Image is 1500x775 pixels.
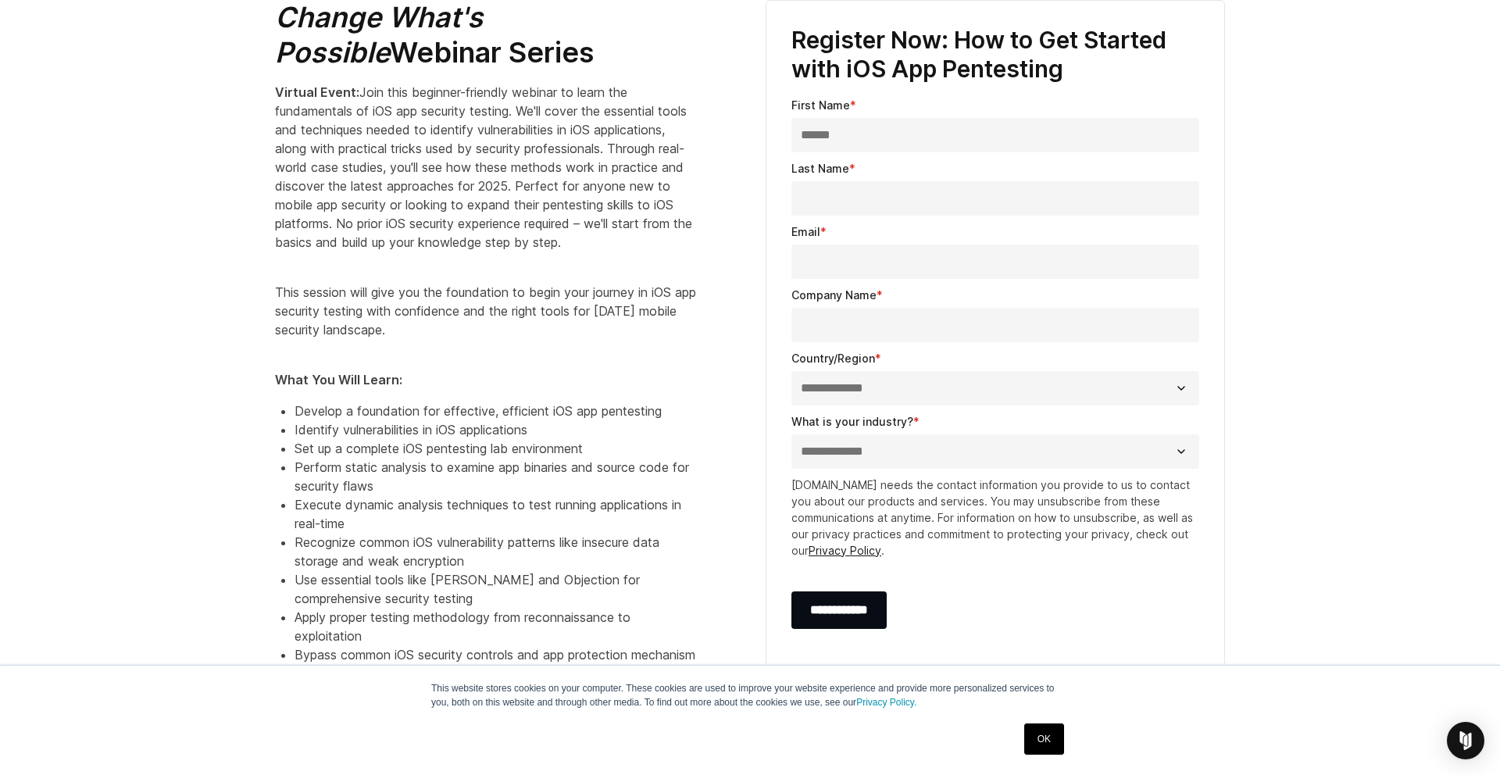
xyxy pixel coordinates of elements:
li: Execute dynamic analysis techniques to test running applications in real-time [295,495,697,533]
span: First Name [791,98,850,112]
li: Apply proper testing methodology from reconnaissance to exploitation [295,608,697,645]
span: Company Name [791,288,877,302]
li: Use essential tools like [PERSON_NAME] and Objection for comprehensive security testing [295,570,697,608]
span: Join this beginner-friendly webinar to learn the fundamentals of iOS app security testing. We'll ... [275,84,692,250]
strong: Virtual Event: [275,84,359,100]
span: This session will give you the foundation to begin your journey in iOS app security testing with ... [275,284,696,337]
div: Open Intercom Messenger [1447,722,1484,759]
li: Identify vulnerabilities in iOS applications [295,420,697,439]
li: Recognize common iOS vulnerability patterns like insecure data storage and weak encryption [295,533,697,570]
p: This website stores cookies on your computer. These cookies are used to improve your website expe... [431,681,1069,709]
h3: Register Now: How to Get Started with iOS App Pentesting [791,26,1199,84]
li: Develop a foundation for effective, efficient iOS app pentesting [295,402,697,420]
p: [DOMAIN_NAME] needs the contact information you provide to us to contact you about our products a... [791,477,1199,559]
span: Country/Region [791,352,875,365]
a: OK [1024,723,1064,755]
a: Privacy Policy [809,544,881,557]
li: Perform static analysis to examine app binaries and source code for security flaws [295,458,697,495]
span: Last Name [791,162,849,175]
li: Set up a complete iOS pentesting lab environment [295,439,697,458]
strong: What You Will Learn: [275,372,402,387]
span: Email [791,225,820,238]
span: What is your industry? [791,415,913,428]
li: Bypass common iOS security controls and app protection mechanism [295,645,697,664]
a: Privacy Policy. [856,697,916,708]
